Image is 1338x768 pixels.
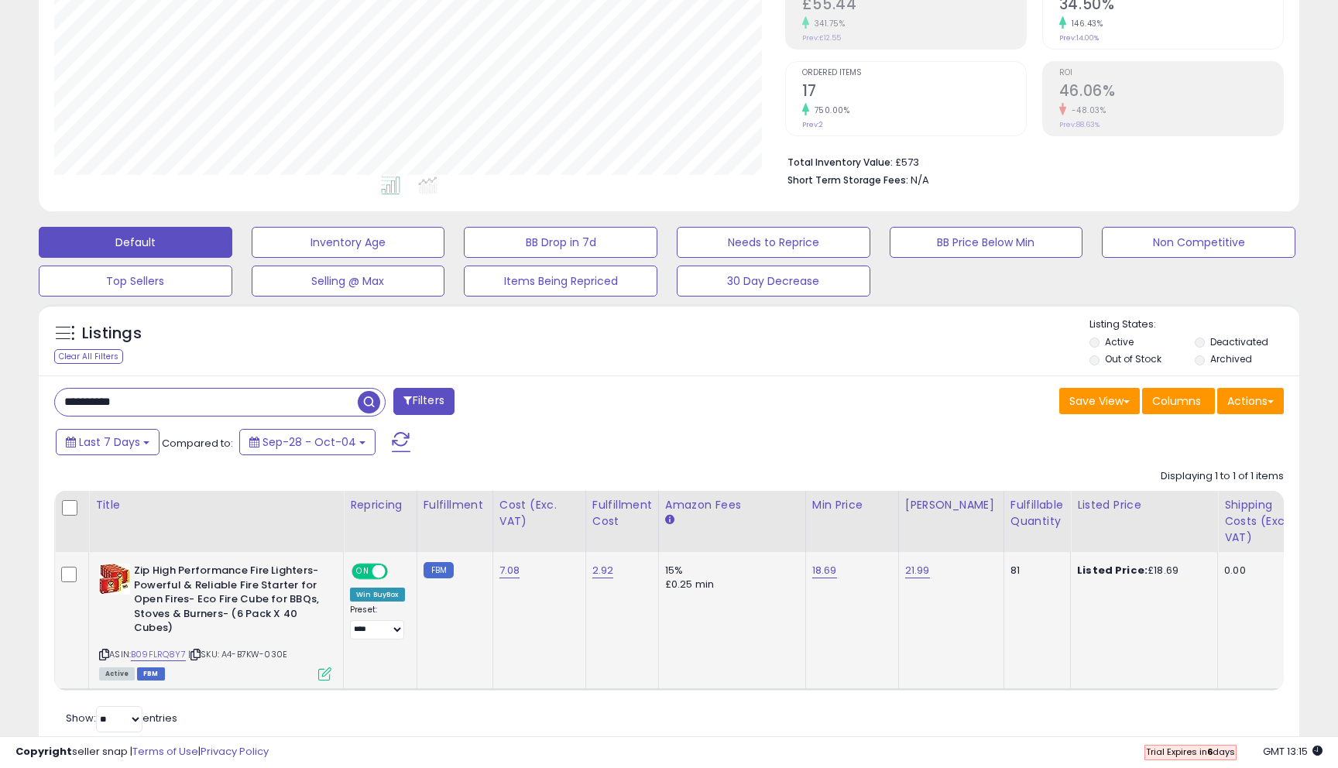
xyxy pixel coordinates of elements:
span: All listings currently available for purchase on Amazon [99,667,135,681]
span: Trial Expires in days [1146,746,1235,758]
div: 81 [1010,564,1058,578]
div: Clear All Filters [54,349,123,364]
button: Needs to Reprice [677,227,870,258]
div: Fulfillment Cost [592,497,652,530]
small: 750.00% [809,105,850,116]
button: Default [39,227,232,258]
button: Items Being Repriced [464,266,657,297]
a: 2.92 [592,563,614,578]
div: £0.25 min [665,578,794,591]
button: Save View [1059,388,1140,414]
button: Actions [1217,388,1284,414]
strong: Copyright [15,744,72,759]
a: 7.08 [499,563,520,578]
span: Sep-28 - Oct-04 [262,434,356,450]
div: Win BuyBox [350,588,405,602]
b: Short Term Storage Fees: [787,173,908,187]
p: Listing States: [1089,317,1299,332]
button: Last 7 Days [56,429,160,455]
div: 15% [665,564,794,578]
span: Columns [1152,393,1201,409]
b: Zip High Performance Fire Lighters- Powerful & Reliable Fire Starter for Open Fires- Eco Fire Cub... [134,564,322,639]
a: B09FLRQ8Y7 [131,648,186,661]
small: FBM [424,562,454,578]
div: ASIN: [99,564,331,678]
b: 6 [1207,746,1213,758]
span: Compared to: [162,436,233,451]
div: Shipping Costs (Exc. VAT) [1224,497,1304,546]
div: 0.00 [1224,564,1299,578]
span: Last 7 Days [79,434,140,450]
small: -48.03% [1066,105,1106,116]
div: Cost (Exc. VAT) [499,497,579,530]
div: [PERSON_NAME] [905,497,997,513]
span: ON [353,565,372,578]
div: Preset: [350,605,405,639]
button: Filters [393,388,454,415]
span: FBM [137,667,165,681]
h2: 46.06% [1059,82,1283,103]
button: Top Sellers [39,266,232,297]
label: Out of Stock [1105,352,1161,365]
small: Prev: 88.63% [1059,120,1100,129]
b: Listed Price: [1077,563,1148,578]
a: 21.99 [905,563,930,578]
label: Deactivated [1210,335,1268,348]
a: Privacy Policy [201,744,269,759]
img: 51Em69DDEsL._SL40_.jpg [99,564,130,595]
b: Total Inventory Value: [787,156,893,169]
h2: 17 [802,82,1026,103]
span: | SKU: A4-B7KW-030E [188,648,287,660]
button: Non Competitive [1102,227,1295,258]
small: Prev: 2 [802,120,823,129]
button: 30 Day Decrease [677,266,870,297]
div: seller snap | | [15,745,269,759]
button: Sep-28 - Oct-04 [239,429,376,455]
small: 341.75% [809,18,846,29]
button: BB Drop in 7d [464,227,657,258]
span: Ordered Items [802,69,1026,77]
div: Fulfillable Quantity [1010,497,1064,530]
button: Columns [1142,388,1215,414]
div: Repricing [350,497,410,513]
button: Inventory Age [252,227,445,258]
button: Selling @ Max [252,266,445,297]
div: Listed Price [1077,497,1211,513]
div: Displaying 1 to 1 of 1 items [1161,469,1284,484]
span: Show: entries [66,711,177,725]
small: Prev: 14.00% [1059,33,1099,43]
span: ROI [1059,69,1283,77]
small: Prev: £12.55 [802,33,841,43]
label: Archived [1210,352,1252,365]
a: Terms of Use [132,744,198,759]
div: Min Price [812,497,892,513]
div: £18.69 [1077,564,1206,578]
div: Title [95,497,337,513]
div: Amazon Fees [665,497,799,513]
span: N/A [911,173,929,187]
h5: Listings [82,323,142,345]
button: BB Price Below Min [890,227,1083,258]
small: 146.43% [1066,18,1103,29]
div: Fulfillment [424,497,486,513]
span: 2025-10-12 13:15 GMT [1263,744,1323,759]
span: OFF [386,565,410,578]
small: Amazon Fees. [665,513,674,527]
a: 18.69 [812,563,837,578]
li: £573 [787,152,1272,170]
label: Active [1105,335,1134,348]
